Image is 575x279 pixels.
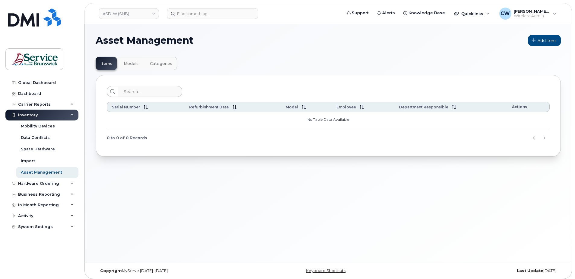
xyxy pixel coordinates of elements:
[150,61,172,66] span: Categories
[306,268,345,273] a: Keyboard Shortcuts
[100,268,122,273] strong: Copyright
[96,268,251,273] div: MyServe [DATE]–[DATE]
[112,105,140,109] span: Serial Number
[107,112,550,130] td: No Table Data Available
[399,105,448,109] span: Department Responsible
[124,61,138,66] span: Models
[538,38,556,43] span: Add Item
[406,268,561,273] div: [DATE]
[512,104,527,109] span: Actions
[517,268,543,273] strong: Last Update
[286,105,298,109] span: Model
[336,105,356,109] span: Employee
[189,105,229,109] span: Refurbishment Date
[118,86,182,97] input: Search...
[96,36,193,45] span: Asset Management
[528,35,561,46] a: Add Item
[107,133,147,143] span: 0 to 0 of 0 Records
